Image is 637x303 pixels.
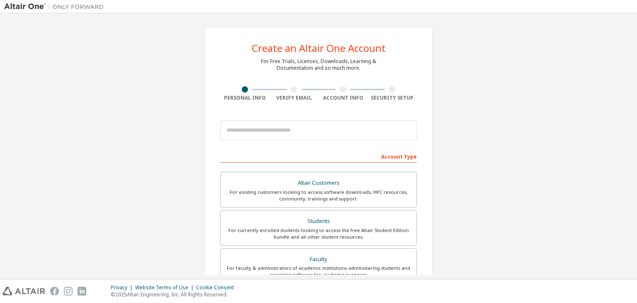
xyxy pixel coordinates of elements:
img: altair_logo.svg [2,287,45,296]
div: Altair Customers [226,177,411,189]
div: Account Info [318,95,368,101]
img: linkedin.svg [78,287,86,296]
div: Privacy [111,284,135,291]
div: For Free Trials, Licenses, Downloads, Learning & Documentation and so much more. [261,58,376,71]
div: For faculty & administrators of academic institutions administering students and accessing softwa... [226,265,411,278]
p: © 2025 Altair Engineering, Inc. All Rights Reserved. [111,291,239,298]
div: Verify Email [270,95,319,101]
div: Security Setup [368,95,417,101]
div: Account Type [220,149,417,163]
img: facebook.svg [50,287,59,296]
div: For currently enrolled students looking to access the free Altair Student Edition bundle and all ... [226,227,411,240]
div: Students [226,215,411,227]
div: Website Terms of Use [135,284,196,291]
img: Altair One [4,2,108,11]
div: Personal Info [220,95,270,101]
img: instagram.svg [64,287,73,296]
div: Faculty [226,254,411,265]
div: Create an Altair One Account [252,43,386,53]
div: For existing customers looking to access software downloads, HPC resources, community, trainings ... [226,189,411,202]
div: Cookie Consent [196,284,239,291]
